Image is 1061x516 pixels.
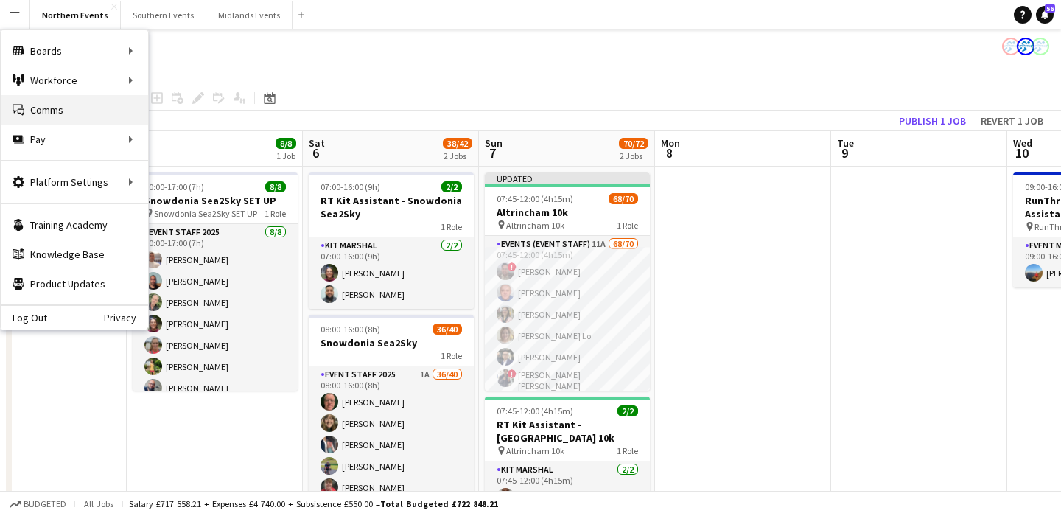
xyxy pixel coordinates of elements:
[129,498,498,509] div: Salary £717 558.21 + Expenses £4 740.00 + Subsistence £550.00 =
[617,405,638,416] span: 2/2
[144,181,204,192] span: 10:00-17:00 (7h)
[485,172,650,391] app-job-card: Updated07:45-12:00 (4h15m)68/70Altrincham 10k Altrincham 10k1 RoleEvents (Event Staff)11A68/7007:...
[1,125,148,154] div: Pay
[133,172,298,391] app-job-card: 10:00-17:00 (7h)8/8Snowdonia Sea2Sky SET UP Snowdonia Sea2Sky SET UP1 RoleEvent Staff 20258/810:0...
[975,111,1049,130] button: Revert 1 job
[508,369,517,378] span: !
[309,136,325,150] span: Sat
[1,312,47,324] a: Log Out
[619,138,648,149] span: 70/72
[506,220,564,231] span: Altrincham 10k
[1,95,148,125] a: Comms
[837,136,854,150] span: Tue
[443,138,472,149] span: 38/42
[1,269,148,299] a: Product Updates
[444,150,472,161] div: 2 Jobs
[1,167,148,197] div: Platform Settings
[485,172,650,184] div: Updated
[441,181,462,192] span: 2/2
[309,237,474,309] app-card-role: Kit Marshal2/207:00-16:00 (9h)[PERSON_NAME][PERSON_NAME]
[441,350,462,361] span: 1 Role
[497,193,573,204] span: 07:45-12:00 (4h15m)
[1,36,148,66] div: Boards
[617,220,638,231] span: 1 Role
[7,496,69,512] button: Budgeted
[1017,38,1034,55] app-user-avatar: RunThrough Events
[380,498,498,509] span: Total Budgeted £722 848.21
[265,208,286,219] span: 1 Role
[121,1,206,29] button: Southern Events
[133,194,298,207] h3: Snowdonia Sea2Sky SET UP
[1,240,148,269] a: Knowledge Base
[321,324,380,335] span: 08:00-16:00 (8h)
[441,221,462,232] span: 1 Role
[321,181,380,192] span: 07:00-16:00 (9h)
[276,138,296,149] span: 8/8
[206,1,293,29] button: Midlands Events
[1032,38,1049,55] app-user-avatar: RunThrough Events
[1,210,148,240] a: Training Academy
[485,136,503,150] span: Sun
[485,418,650,444] h3: RT Kit Assistant - [GEOGRAPHIC_DATA] 10k
[506,445,564,456] span: Altrincham 10k
[307,144,325,161] span: 6
[81,498,116,509] span: All jobs
[483,144,503,161] span: 7
[309,336,474,349] h3: Snowdonia Sea2Sky
[609,193,638,204] span: 68/70
[133,224,298,424] app-card-role: Event Staff 20258/810:00-17:00 (7h)[PERSON_NAME][PERSON_NAME][PERSON_NAME][PERSON_NAME][PERSON_NA...
[1,66,148,95] div: Workforce
[661,136,680,150] span: Mon
[104,312,148,324] a: Privacy
[276,150,295,161] div: 1 Job
[1002,38,1020,55] app-user-avatar: RunThrough Events
[309,194,474,220] h3: RT Kit Assistant - Snowdonia Sea2Sky
[835,144,854,161] span: 9
[893,111,972,130] button: Publish 1 job
[154,208,257,219] span: Snowdonia Sea2Sky SET UP
[508,262,517,271] span: !
[617,445,638,456] span: 1 Role
[24,499,66,509] span: Budgeted
[620,150,648,161] div: 2 Jobs
[497,405,573,416] span: 07:45-12:00 (4h15m)
[1011,144,1032,161] span: 10
[433,324,462,335] span: 36/40
[309,172,474,309] app-job-card: 07:00-16:00 (9h)2/2RT Kit Assistant - Snowdonia Sea2Sky1 RoleKit Marshal2/207:00-16:00 (9h)[PERSO...
[485,206,650,219] h3: Altrincham 10k
[265,181,286,192] span: 8/8
[1013,136,1032,150] span: Wed
[30,1,121,29] button: Northern Events
[1036,6,1054,24] a: 56
[659,144,680,161] span: 8
[1045,4,1055,13] span: 56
